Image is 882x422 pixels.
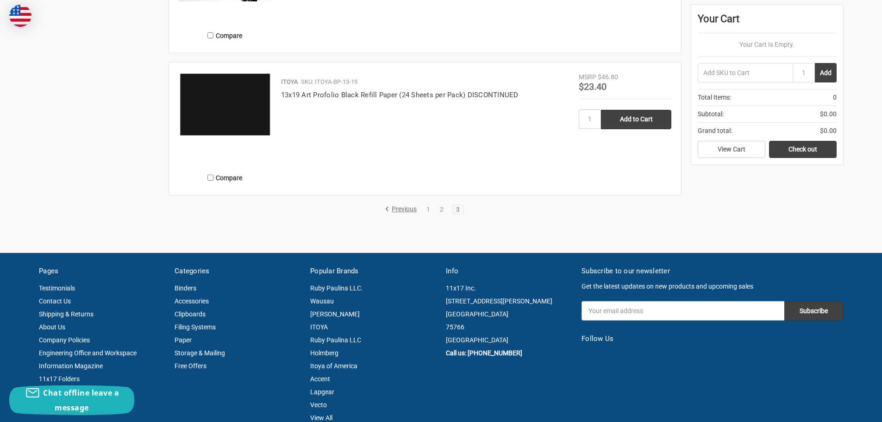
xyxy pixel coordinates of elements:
a: Lapgear [310,388,334,396]
h5: Popular Brands [310,266,436,277]
a: Contact Us [39,297,71,305]
a: Ruby Paulina LLC [310,336,361,344]
button: Chat offline leave a message [9,385,134,415]
span: $46.80 [598,73,618,81]
div: Your Cart [698,11,837,33]
a: Accent [310,375,330,383]
a: 3 [453,206,463,213]
span: Total Items: [698,93,731,102]
h5: Info [446,266,572,277]
address: 11x17 Inc. [STREET_ADDRESS][PERSON_NAME] [GEOGRAPHIC_DATA] 75766 [GEOGRAPHIC_DATA] [446,282,572,346]
a: Company Policies [39,336,90,344]
a: ITOYA [310,323,328,331]
a: [PERSON_NAME] [310,310,360,318]
a: 2 [437,206,447,213]
img: duty and tax information for United States [9,5,31,27]
p: Your Cart Is Empty. [698,40,837,50]
span: 0 [833,93,837,102]
input: Add to Cart [601,110,671,129]
a: View All [310,414,332,422]
a: Paper [175,336,192,344]
a: Accessories [175,297,209,305]
h5: Subscribe to our newsletter [582,266,843,277]
a: Ruby Paulina LLC. [310,284,363,292]
h5: Categories [175,266,300,277]
span: Chat offline leave a message [43,388,119,413]
a: View Cart [698,141,765,158]
span: $0.00 [820,126,837,136]
img: 13x19 Art Profolio Black Refill Paper (24 Sheets per Pack) [179,72,271,137]
a: Check out [769,141,837,158]
span: $23.40 [579,81,607,92]
input: Subscribe [784,301,843,321]
a: Testimonials [39,284,75,292]
a: Holmberg [310,349,338,357]
a: 11x17 Folders [39,375,80,383]
h5: Pages [39,266,165,277]
span: $0.00 [820,109,837,119]
p: SKU: ITOYA-BP-13-19 [301,77,357,87]
span: Grand total: [698,126,732,136]
label: Compare [179,28,271,43]
a: 13x19 Art Profolio Black Refill Paper (24 Sheets per Pack) DISCONTINUED [281,91,519,99]
input: Compare [207,175,213,181]
a: Previous [385,205,420,214]
a: Clipboards [175,310,206,318]
button: Add [815,63,837,82]
a: Call us: [PHONE_NUMBER] [446,349,522,357]
a: 13x19 Art Profolio Black Refill Paper (24 Sheets per Pack) [179,72,271,165]
a: Binders [175,284,196,292]
a: 1 [423,206,433,213]
a: About Us [39,323,65,331]
a: Filing Systems [175,323,216,331]
a: Wausau [310,297,334,305]
h5: Follow Us [582,334,843,344]
div: MSRP [579,72,596,82]
input: Add SKU to Cart [698,63,793,82]
a: Vecto [310,401,327,409]
a: Engineering Office and Workspace Information Magazine [39,349,137,370]
a: Itoya of America [310,362,357,370]
a: Shipping & Returns [39,310,94,318]
a: Free Offers [175,362,206,370]
p: ITOYA [281,77,298,87]
label: Compare [179,170,271,185]
input: Your email address [582,301,784,321]
a: Storage & Mailing [175,349,225,357]
span: Subtotal: [698,109,724,119]
input: Compare [207,32,213,38]
p: Get the latest updates on new products and upcoming sales [582,282,843,291]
